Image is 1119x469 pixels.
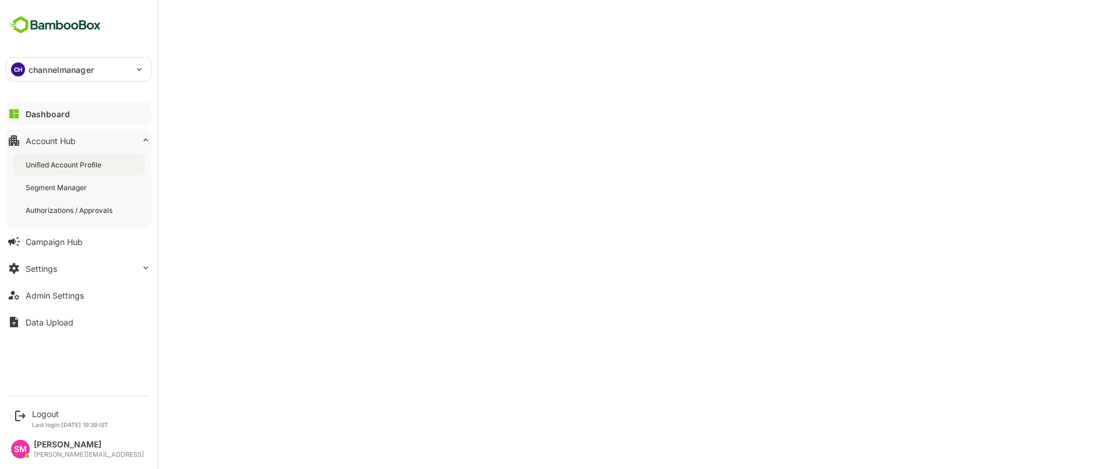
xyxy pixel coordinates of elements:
button: Account Hub [6,129,152,152]
div: CH [11,62,25,76]
div: Account Hub [26,136,76,146]
div: [PERSON_NAME][EMAIL_ADDRESS] [34,451,144,459]
button: Data Upload [6,310,152,334]
div: CHchannelmanager [6,58,151,81]
p: Last login: [DATE] 19:39 IST [32,421,108,428]
img: BambooboxFullLogoMark.5f36c76dfaba33ec1ec1367b70bb1252.svg [6,14,104,36]
div: Data Upload [26,317,73,327]
div: Logout [32,409,108,419]
div: Segment Manager [26,183,89,192]
div: Dashboard [26,109,70,119]
button: Admin Settings [6,283,152,307]
div: SM [11,440,30,459]
div: Settings [26,264,57,274]
button: Settings [6,257,152,280]
button: Campaign Hub [6,230,152,253]
p: channelmanager [29,64,94,76]
div: Campaign Hub [26,237,83,247]
div: Admin Settings [26,290,84,300]
div: Authorizations / Approvals [26,205,115,215]
button: Dashboard [6,102,152,125]
div: [PERSON_NAME] [34,440,144,450]
div: Unified Account Profile [26,160,104,170]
